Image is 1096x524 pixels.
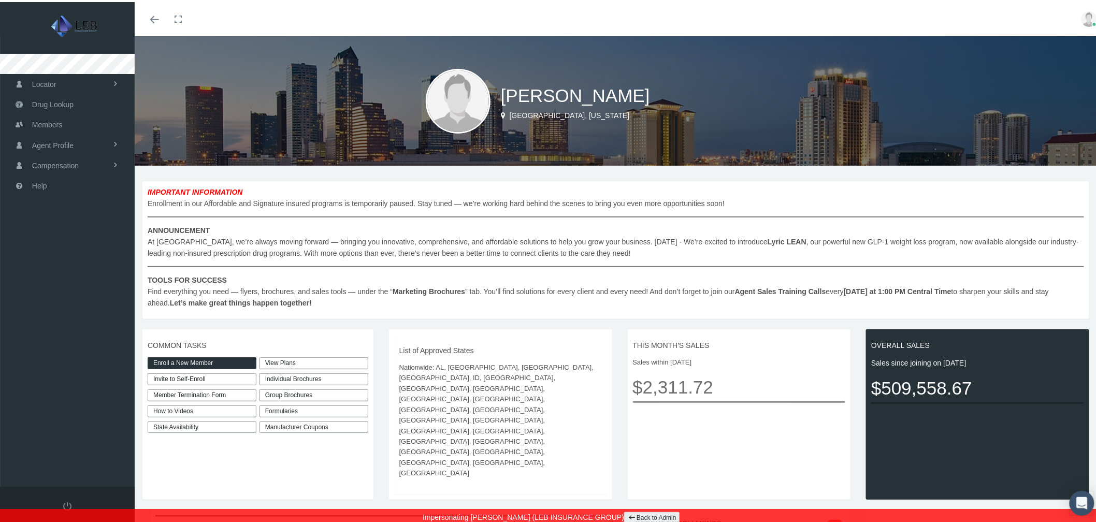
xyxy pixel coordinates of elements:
span: [GEOGRAPHIC_DATA], [US_STATE] [510,109,630,118]
div: Formularies [259,403,368,415]
a: Member Termination Form [148,387,256,399]
img: LEB INSURANCE GROUP [13,11,138,37]
b: [DATE] at 1:00 PM Central Time [844,285,951,294]
span: Enrollment in our Affordable and Signature insured programs is temporarily paused. Stay tuned — w... [148,184,1084,307]
span: [PERSON_NAME] [501,83,650,104]
a: Invite to Self-Enroll [148,371,256,383]
span: Help [32,174,47,194]
span: OVERALL SALES [871,338,1084,349]
span: Nationwide: AL, [GEOGRAPHIC_DATA], [GEOGRAPHIC_DATA], [GEOGRAPHIC_DATA], ID, [GEOGRAPHIC_DATA], [... [399,360,602,477]
span: COMMON TASKS [148,338,368,349]
a: Enroll a New Member [148,355,256,367]
a: How to Videos [148,403,256,415]
span: Compensation [32,154,79,173]
a: Manufacturer Coupons [259,419,368,431]
b: Agent Sales Training Calls [735,285,826,294]
b: ANNOUNCEMENT [148,224,210,232]
div: Group Brochures [259,387,368,399]
a: Back to Admin [624,510,680,522]
img: user-placeholder.jpg [426,67,491,132]
span: Agent Profile [32,134,74,153]
span: THIS MONTH'S SALES [633,338,846,349]
span: Drug Lookup [32,93,74,112]
span: Sales within [DATE] [633,355,846,366]
b: TOOLS FOR SUCCESS [148,274,227,282]
span: List of Approved States [399,343,602,354]
a: State Availability [148,419,256,431]
div: Individual Brochures [259,371,368,383]
b: Lyric LEAN [768,236,806,244]
span: Members [32,113,62,133]
b: IMPORTANT INFORMATION [148,186,243,194]
a: View Plans [259,355,368,367]
span: Sales since joining on [DATE] [871,355,1084,367]
span: $2,311.72 [633,371,846,399]
span: $509,558.67 [871,372,1084,400]
b: Marketing Brochures [393,285,465,294]
b: Let’s make great things happen together! [170,297,312,305]
div: Open Intercom Messenger [1070,489,1094,514]
span: Locator [32,72,56,92]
